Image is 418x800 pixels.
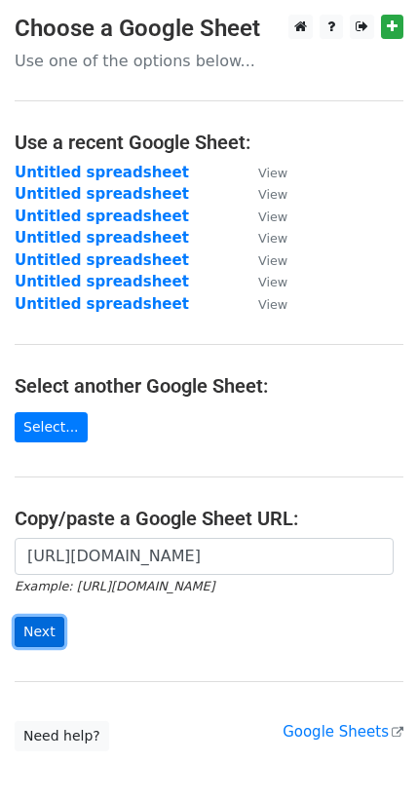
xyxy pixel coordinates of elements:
[15,229,189,247] a: Untitled spreadsheet
[239,295,287,313] a: View
[15,721,109,751] a: Need help?
[15,295,189,313] a: Untitled spreadsheet
[15,251,189,269] a: Untitled spreadsheet
[239,273,287,290] a: View
[15,412,88,442] a: Select...
[239,185,287,203] a: View
[15,185,189,203] a: Untitled spreadsheet
[239,229,287,247] a: View
[258,231,287,246] small: View
[258,275,287,289] small: View
[15,164,189,181] a: Untitled spreadsheet
[15,208,189,225] a: Untitled spreadsheet
[15,131,403,154] h4: Use a recent Google Sheet:
[15,51,403,71] p: Use one of the options below...
[15,374,403,398] h4: Select another Google Sheet:
[258,187,287,202] small: View
[15,15,403,43] h3: Choose a Google Sheet
[258,166,287,180] small: View
[239,164,287,181] a: View
[239,251,287,269] a: View
[15,538,394,575] input: Paste your Google Sheet URL here
[15,273,189,290] a: Untitled spreadsheet
[15,507,403,530] h4: Copy/paste a Google Sheet URL:
[15,579,214,593] small: Example: [URL][DOMAIN_NAME]
[283,723,403,741] a: Google Sheets
[321,706,418,800] iframe: Chat Widget
[258,210,287,224] small: View
[258,253,287,268] small: View
[258,297,287,312] small: View
[239,208,287,225] a: View
[15,617,64,647] input: Next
